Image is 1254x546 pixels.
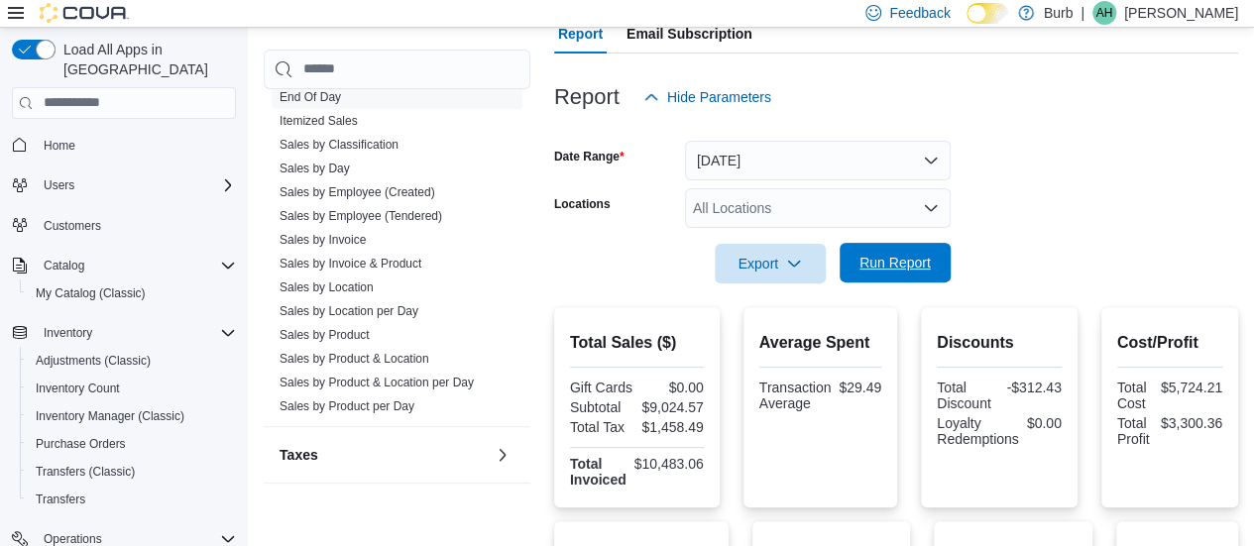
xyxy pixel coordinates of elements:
[280,352,429,366] a: Sales by Product & Location
[1092,1,1116,25] div: Axel Holin
[280,208,442,224] span: Sales by Employee (Tendered)
[554,196,611,212] label: Locations
[635,77,779,117] button: Hide Parameters
[44,325,92,341] span: Inventory
[280,280,374,294] a: Sales by Location
[28,349,159,373] a: Adjustments (Classic)
[280,328,370,342] a: Sales by Product
[36,214,109,238] a: Customers
[4,171,244,199] button: Users
[28,377,236,400] span: Inventory Count
[280,304,418,318] a: Sales by Location per Day
[36,133,236,158] span: Home
[280,113,358,129] span: Itemized Sales
[4,131,244,160] button: Home
[28,404,192,428] a: Inventory Manager (Classic)
[727,244,814,283] span: Export
[280,375,474,390] span: Sales by Product & Location per Day
[1081,1,1084,25] p: |
[570,331,704,355] h2: Total Sales ($)
[36,254,92,277] button: Catalog
[280,137,399,153] span: Sales by Classification
[44,138,75,154] span: Home
[28,404,236,428] span: Inventory Manager (Classic)
[889,3,950,23] span: Feedback
[28,488,236,511] span: Transfers
[20,375,244,402] button: Inventory Count
[28,460,236,484] span: Transfers (Classic)
[280,161,350,176] span: Sales by Day
[28,377,128,400] a: Inventory Count
[1117,380,1153,411] div: Total Cost
[937,331,1062,355] h2: Discounts
[36,285,146,301] span: My Catalog (Classic)
[20,279,244,307] button: My Catalog (Classic)
[280,398,414,414] span: Sales by Product per Day
[36,321,100,345] button: Inventory
[280,445,487,465] button: Taxes
[280,327,370,343] span: Sales by Product
[4,319,244,347] button: Inventory
[28,432,134,456] a: Purchase Orders
[280,114,358,128] a: Itemized Sales
[1124,1,1238,25] p: [PERSON_NAME]
[40,3,129,23] img: Cova
[1117,331,1222,355] h2: Cost/Profit
[36,134,83,158] a: Home
[36,173,236,197] span: Users
[28,281,236,305] span: My Catalog (Classic)
[28,460,143,484] a: Transfers (Classic)
[491,443,514,467] button: Taxes
[937,380,995,411] div: Total Discount
[4,211,244,240] button: Customers
[280,162,350,175] a: Sales by Day
[937,415,1019,447] div: Loyalty Redemptions
[1003,380,1062,395] div: -$312.43
[570,380,632,395] div: Gift Cards
[1161,415,1222,431] div: $3,300.36
[280,445,318,465] h3: Taxes
[280,185,435,199] a: Sales by Employee (Created)
[44,177,74,193] span: Users
[56,40,236,79] span: Load All Apps in [GEOGRAPHIC_DATA]
[1161,380,1222,395] div: $5,724.21
[923,200,939,216] button: Open list of options
[627,14,752,54] span: Email Subscription
[36,353,151,369] span: Adjustments (Classic)
[280,399,414,413] a: Sales by Product per Day
[44,218,101,234] span: Customers
[634,456,704,472] div: $10,483.06
[558,14,603,54] span: Report
[280,351,429,367] span: Sales by Product & Location
[1044,1,1074,25] p: Burb
[280,279,374,295] span: Sales by Location
[967,24,968,25] span: Dark Mode
[20,430,244,458] button: Purchase Orders
[685,141,951,180] button: [DATE]
[715,244,826,283] button: Export
[280,257,421,271] a: Sales by Invoice & Product
[640,380,703,395] div: $0.00
[280,233,366,247] a: Sales by Invoice
[28,349,236,373] span: Adjustments (Classic)
[280,303,418,319] span: Sales by Location per Day
[1027,415,1062,431] div: $0.00
[36,491,85,507] span: Transfers
[280,232,366,248] span: Sales by Invoice
[839,380,881,395] div: $29.49
[759,380,832,411] div: Transaction Average
[554,85,620,109] h3: Report
[1096,1,1113,25] span: AH
[20,402,244,430] button: Inventory Manager (Classic)
[570,419,632,435] div: Total Tax
[280,256,421,272] span: Sales by Invoice & Product
[28,281,154,305] a: My Catalog (Classic)
[640,399,703,415] div: $9,024.57
[36,321,236,345] span: Inventory
[36,436,126,452] span: Purchase Orders
[570,399,632,415] div: Subtotal
[36,381,120,396] span: Inventory Count
[667,87,771,107] span: Hide Parameters
[4,252,244,279] button: Catalog
[264,85,530,426] div: Sales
